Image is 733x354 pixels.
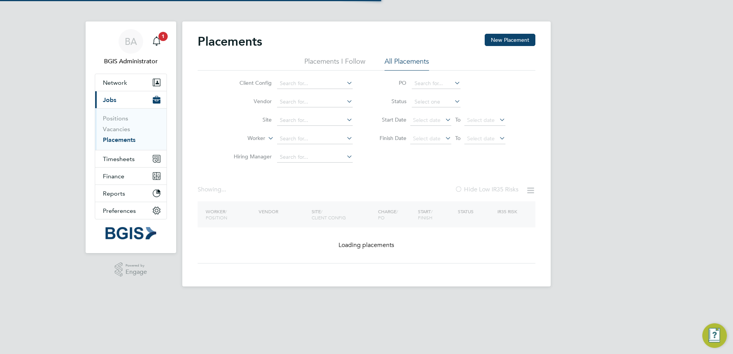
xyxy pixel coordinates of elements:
a: Powered byEngage [115,262,147,277]
span: Powered by [125,262,147,269]
label: Hiring Manager [228,153,272,160]
span: Select date [413,135,441,142]
button: New Placement [485,34,535,46]
input: Search for... [412,78,461,89]
img: bgis-logo-retina.png [106,227,156,239]
a: Go to home page [95,227,167,239]
span: Network [103,79,127,86]
div: Jobs [95,108,167,150]
span: Timesheets [103,155,135,163]
button: Network [95,74,167,91]
a: BABGIS Administrator [95,29,167,66]
input: Search for... [277,115,353,126]
span: Jobs [103,96,116,104]
button: Preferences [95,202,167,219]
span: To [453,133,463,143]
div: Showing [198,186,228,194]
span: Reports [103,190,125,197]
label: Start Date [372,116,406,123]
span: Select date [413,117,441,123]
li: All Placements [385,57,429,71]
span: BA [125,36,137,46]
label: Finish Date [372,135,406,142]
span: Preferences [103,207,136,214]
label: Hide Low IR35 Risks [455,186,518,193]
label: Site [228,116,272,123]
input: Select one [412,97,461,107]
label: Vendor [228,98,272,105]
a: Placements [103,136,135,143]
input: Search for... [277,152,353,163]
span: Select date [467,135,495,142]
input: Search for... [277,133,353,144]
button: Reports [95,185,167,202]
button: Engage Resource Center [702,323,727,348]
span: Select date [467,117,495,123]
span: BGIS Administrator [95,57,167,66]
h2: Placements [198,34,262,49]
span: 1 [158,32,168,41]
input: Search for... [277,97,353,107]
a: 1 [149,29,164,54]
label: Status [372,98,406,105]
input: Search for... [277,78,353,89]
button: Timesheets [95,150,167,167]
label: PO [372,79,406,86]
label: Client Config [228,79,272,86]
button: Jobs [95,91,167,108]
nav: Main navigation [86,21,176,253]
span: To [453,115,463,125]
label: Worker [221,135,265,142]
a: Positions [103,115,128,122]
span: Finance [103,173,124,180]
li: Placements I Follow [304,57,365,71]
button: Finance [95,168,167,184]
span: ... [221,186,226,193]
span: Engage [125,269,147,275]
a: Vacancies [103,125,130,133]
